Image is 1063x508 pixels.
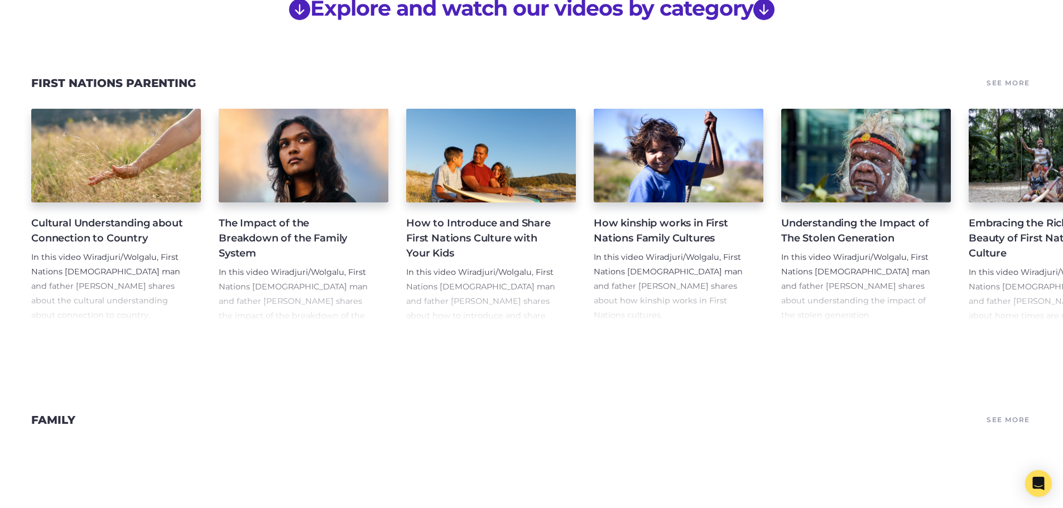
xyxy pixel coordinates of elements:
p: In this video Wiradjuri/Wolgalu, First Nations [DEMOGRAPHIC_DATA] man and father [PERSON_NAME] sh... [594,250,745,323]
h4: The Impact of the Breakdown of the Family System [219,216,371,261]
p: In this video Wiradjuri/Wolgalu, First Nations [DEMOGRAPHIC_DATA] man and father [PERSON_NAME] sh... [31,250,183,323]
a: See More [985,412,1032,428]
a: The Impact of the Breakdown of the Family System In this video Wiradjuri/Wolgalu, First Nations [... [219,109,388,323]
h4: How kinship works in First Nations Family Cultures [594,216,745,246]
a: How to Introduce and Share First Nations Culture with Your Kids In this video Wiradjuri/Wolgalu, ... [406,109,576,323]
h4: Understanding the Impact of The Stolen Generation [781,216,933,246]
a: Understanding the Impact of The Stolen Generation In this video Wiradjuri/Wolgalu, First Nations ... [781,109,951,323]
p: In this video Wiradjuri/Wolgalu, First Nations [DEMOGRAPHIC_DATA] man and father [PERSON_NAME] sh... [219,265,371,338]
h4: Cultural Understanding about Connection to Country [31,216,183,246]
a: See More [985,75,1032,91]
p: In this video Wiradjuri/Wolgalu, First Nations [DEMOGRAPHIC_DATA] man and father [PERSON_NAME] sh... [406,265,558,338]
p: In this video Wiradjuri/Wolgalu, First Nations [DEMOGRAPHIC_DATA] man and father [PERSON_NAME] sh... [781,250,933,323]
a: First Nations Parenting [31,76,196,90]
a: How kinship works in First Nations Family Cultures In this video Wiradjuri/Wolgalu, First Nations... [594,109,763,323]
h4: How to Introduce and Share First Nations Culture with Your Kids [406,216,558,261]
div: Open Intercom Messenger [1025,470,1052,497]
a: Family [31,413,75,427]
a: Cultural Understanding about Connection to Country In this video Wiradjuri/Wolgalu, First Nations... [31,109,201,323]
